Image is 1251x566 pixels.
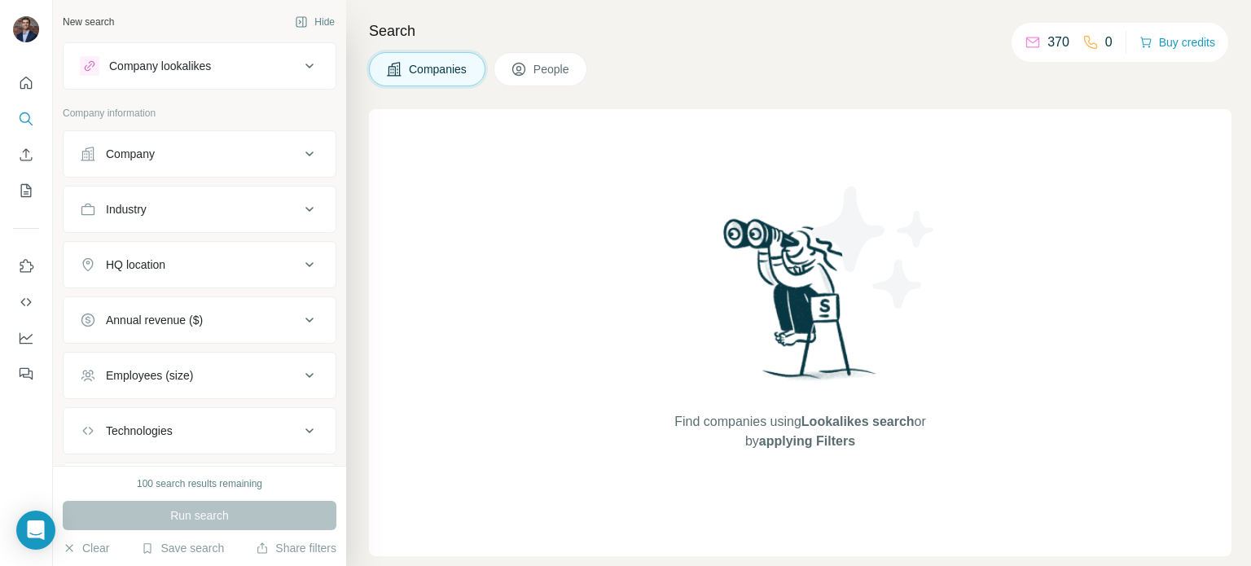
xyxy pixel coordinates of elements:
[64,134,336,173] button: Company
[369,20,1231,42] h4: Search
[16,511,55,550] div: Open Intercom Messenger
[669,412,930,451] span: Find companies using or by
[1047,33,1069,52] p: 370
[106,257,165,273] div: HQ location
[106,201,147,217] div: Industry
[13,359,39,388] button: Feedback
[106,423,173,439] div: Technologies
[64,356,336,395] button: Employees (size)
[13,104,39,134] button: Search
[13,140,39,169] button: Enrich CSV
[801,415,915,428] span: Lookalikes search
[109,58,211,74] div: Company lookalikes
[13,16,39,42] img: Avatar
[106,146,155,162] div: Company
[801,174,947,321] img: Surfe Illustration - Stars
[137,476,262,491] div: 100 search results remaining
[13,252,39,281] button: Use Surfe on LinkedIn
[106,312,203,328] div: Annual revenue ($)
[64,190,336,229] button: Industry
[63,106,336,121] p: Company information
[64,301,336,340] button: Annual revenue ($)
[63,15,114,29] div: New search
[13,287,39,317] button: Use Surfe API
[13,68,39,98] button: Quick start
[716,214,885,396] img: Surfe Illustration - Woman searching with binoculars
[13,323,39,353] button: Dashboard
[533,61,571,77] span: People
[106,367,193,384] div: Employees (size)
[141,540,224,556] button: Save search
[256,540,336,556] button: Share filters
[13,176,39,205] button: My lists
[759,434,855,448] span: applying Filters
[64,245,336,284] button: HQ location
[283,10,346,34] button: Hide
[409,61,468,77] span: Companies
[63,540,109,556] button: Clear
[1139,31,1215,54] button: Buy credits
[64,411,336,450] button: Technologies
[1105,33,1113,52] p: 0
[64,46,336,86] button: Company lookalikes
